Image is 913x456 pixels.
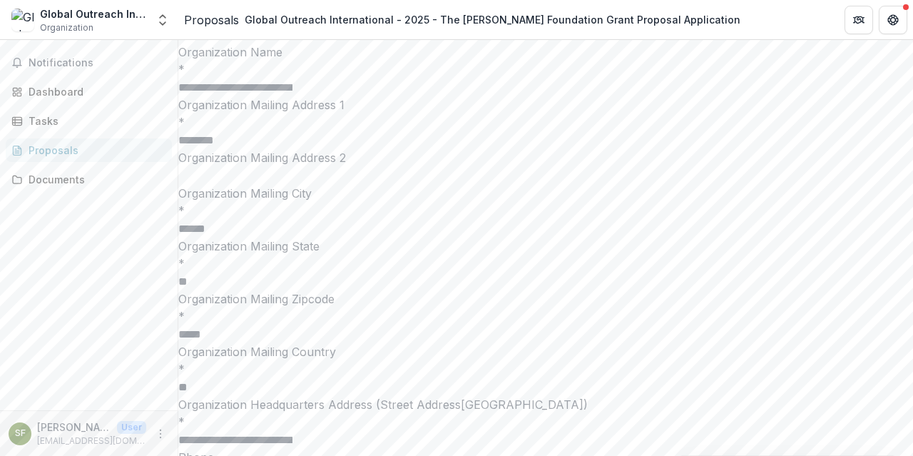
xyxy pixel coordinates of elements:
button: More [152,425,169,442]
p: Organization Headquarters Address (Street Address[GEOGRAPHIC_DATA]) [178,396,913,413]
a: Documents [6,168,172,191]
div: Tasks [29,113,160,128]
nav: breadcrumb [184,9,746,30]
div: Global Outreach International - 2025 - The [PERSON_NAME] Foundation Grant Proposal Application [245,12,740,27]
div: Proposals [29,143,160,158]
a: Tasks [6,109,172,133]
div: Global Outreach International [40,6,147,21]
button: Get Help [879,6,907,34]
span: Notifications [29,57,166,69]
div: Stephanie Folkmann [15,429,26,438]
p: Organization Mailing Zipcode [178,290,913,308]
p: Organization Mailing Address 2 [178,149,913,166]
p: Organization Name [178,44,913,61]
button: Open entity switcher [153,6,173,34]
p: User [117,421,146,434]
p: Organization Mailing Country [178,343,913,360]
p: Organization Mailing City [178,185,913,202]
a: Proposals [6,138,172,162]
p: Organization Mailing Address 1 [178,96,913,113]
p: [PERSON_NAME] [37,420,111,435]
a: Proposals [184,11,239,29]
span: Organization [40,21,93,34]
img: Global Outreach International [11,9,34,31]
p: Organization Mailing State [178,238,913,255]
p: [EMAIL_ADDRESS][DOMAIN_NAME] [37,435,146,447]
button: Partners [845,6,873,34]
div: Dashboard [29,84,160,99]
a: Dashboard [6,80,172,103]
div: Documents [29,172,160,187]
button: Notifications [6,51,172,74]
